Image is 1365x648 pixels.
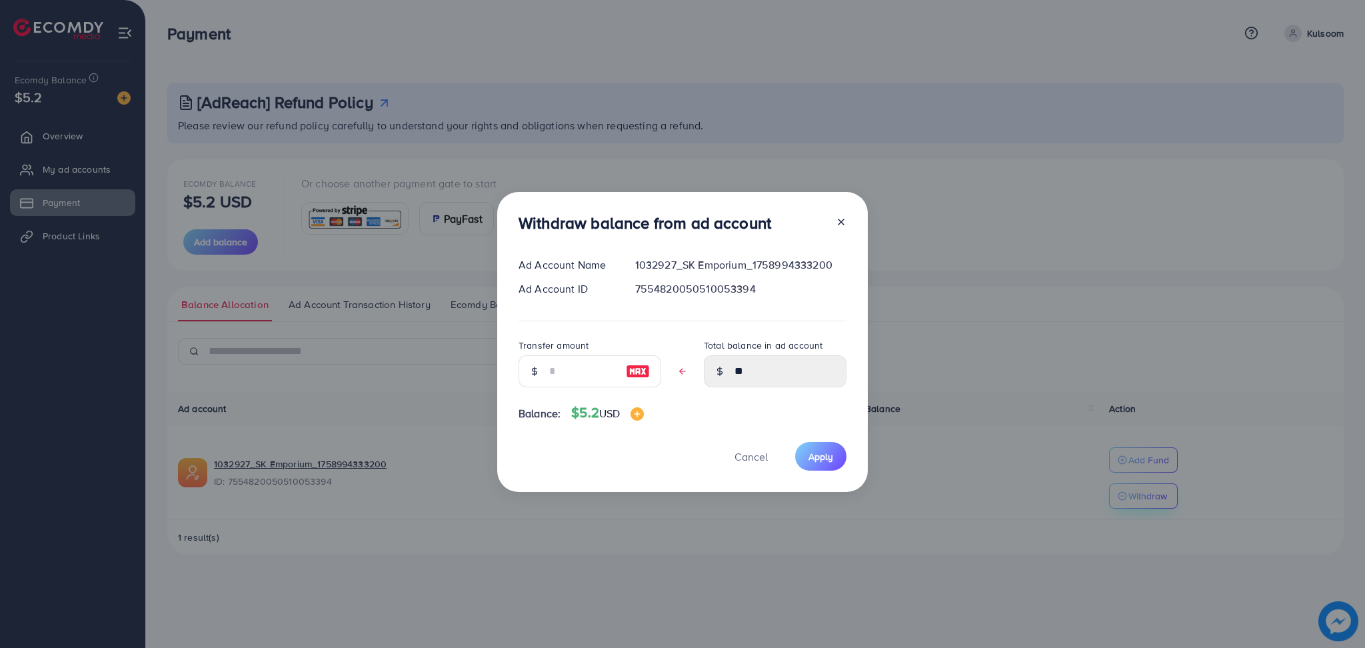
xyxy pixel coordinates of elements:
img: image [626,363,650,379]
img: image [631,407,644,421]
label: Transfer amount [519,339,589,352]
span: Cancel [734,449,768,464]
div: 7554820050510053394 [625,281,857,297]
label: Total balance in ad account [704,339,822,352]
div: Ad Account ID [508,281,625,297]
span: Apply [808,450,833,463]
button: Cancel [718,442,784,471]
span: USD [599,406,620,421]
div: 1032927_SK Emporium_1758994333200 [625,257,857,273]
h3: Withdraw balance from ad account [519,213,771,233]
span: Balance: [519,406,561,421]
button: Apply [795,442,846,471]
h4: $5.2 [571,405,644,421]
div: Ad Account Name [508,257,625,273]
